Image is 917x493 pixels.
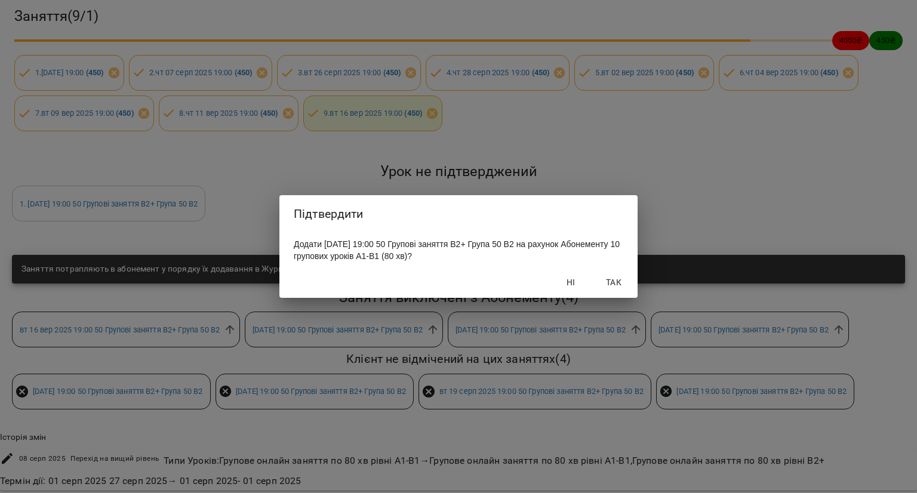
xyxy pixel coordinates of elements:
button: Так [595,272,633,293]
button: Ні [552,272,590,293]
span: Так [599,275,628,289]
div: Додати [DATE] 19:00 50 Групові заняття В2+ Група 50 B2 на рахунок Абонементу 10 групових уроків А... [279,233,638,267]
span: Ні [556,275,585,289]
h2: Підтвердити [294,205,623,223]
